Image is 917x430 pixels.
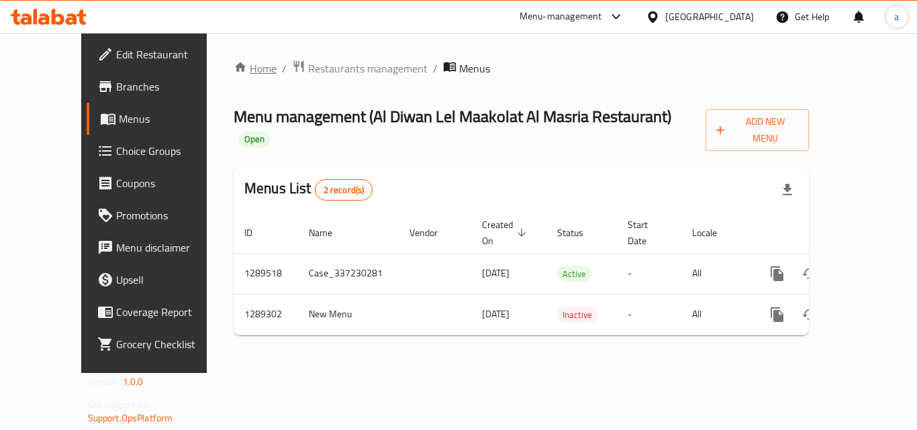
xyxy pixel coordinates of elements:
span: Add New Menu [716,113,798,147]
button: Add New Menu [706,109,809,151]
td: - [617,294,681,335]
a: Menu disclaimer [87,231,234,264]
span: Vendor [409,225,455,241]
li: / [433,60,438,76]
a: Restaurants management [292,60,428,77]
td: All [681,253,751,294]
div: Total records count [315,179,373,201]
a: Grocery Checklist [87,328,234,360]
span: Coupons [116,175,224,191]
button: more [761,299,793,331]
span: Menus [459,60,490,76]
span: ID [244,225,270,241]
a: Menus [87,103,234,135]
span: [DATE] [482,305,510,323]
span: Menus [119,111,224,127]
span: a [894,9,899,24]
h2: Menus List [244,178,373,201]
span: Menu management ( Al Diwan Lel Maakolat Al Masria Restaurant ) [234,101,671,131]
a: Coupons [87,167,234,199]
span: Branches [116,78,224,95]
span: [DATE] [482,264,510,282]
button: more [761,258,793,290]
span: Inactive [557,307,597,323]
span: Grocery Checklist [116,336,224,352]
th: Actions [751,213,901,254]
div: [GEOGRAPHIC_DATA] [665,9,754,24]
button: Change Status [793,258,826,290]
button: Change Status [793,299,826,331]
span: Version: [88,373,121,390]
div: Menu-management [520,9,602,25]
div: Open [239,131,270,148]
div: Inactive [557,307,597,323]
span: 2 record(s) [316,184,373,197]
a: Support.OpsPlatform [88,409,173,427]
span: Get support on: [88,396,150,413]
span: 1.0.0 [123,373,144,390]
span: Status [557,225,601,241]
span: Coverage Report [116,304,224,320]
li: / [282,60,287,76]
span: Locale [692,225,734,241]
a: Coverage Report [87,296,234,328]
span: Open [239,133,270,145]
td: - [617,253,681,294]
table: enhanced table [234,213,901,335]
td: 1289518 [234,253,298,294]
td: New Menu [298,294,399,335]
td: All [681,294,751,335]
nav: breadcrumb [234,60,809,77]
span: Promotions [116,207,224,223]
span: Created On [482,217,530,249]
span: Menu disclaimer [116,239,224,256]
a: Choice Groups [87,135,234,167]
div: Active [557,266,591,282]
span: Upsell [116,272,224,288]
span: Restaurants management [308,60,428,76]
a: Home [234,60,277,76]
a: Edit Restaurant [87,38,234,70]
span: Active [557,266,591,282]
span: Choice Groups [116,143,224,159]
td: Case_337230281 [298,253,399,294]
a: Promotions [87,199,234,231]
td: 1289302 [234,294,298,335]
span: Edit Restaurant [116,46,224,62]
div: Export file [771,174,804,206]
a: Upsell [87,264,234,296]
span: Name [309,225,350,241]
a: Branches [87,70,234,103]
span: Start Date [628,217,665,249]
